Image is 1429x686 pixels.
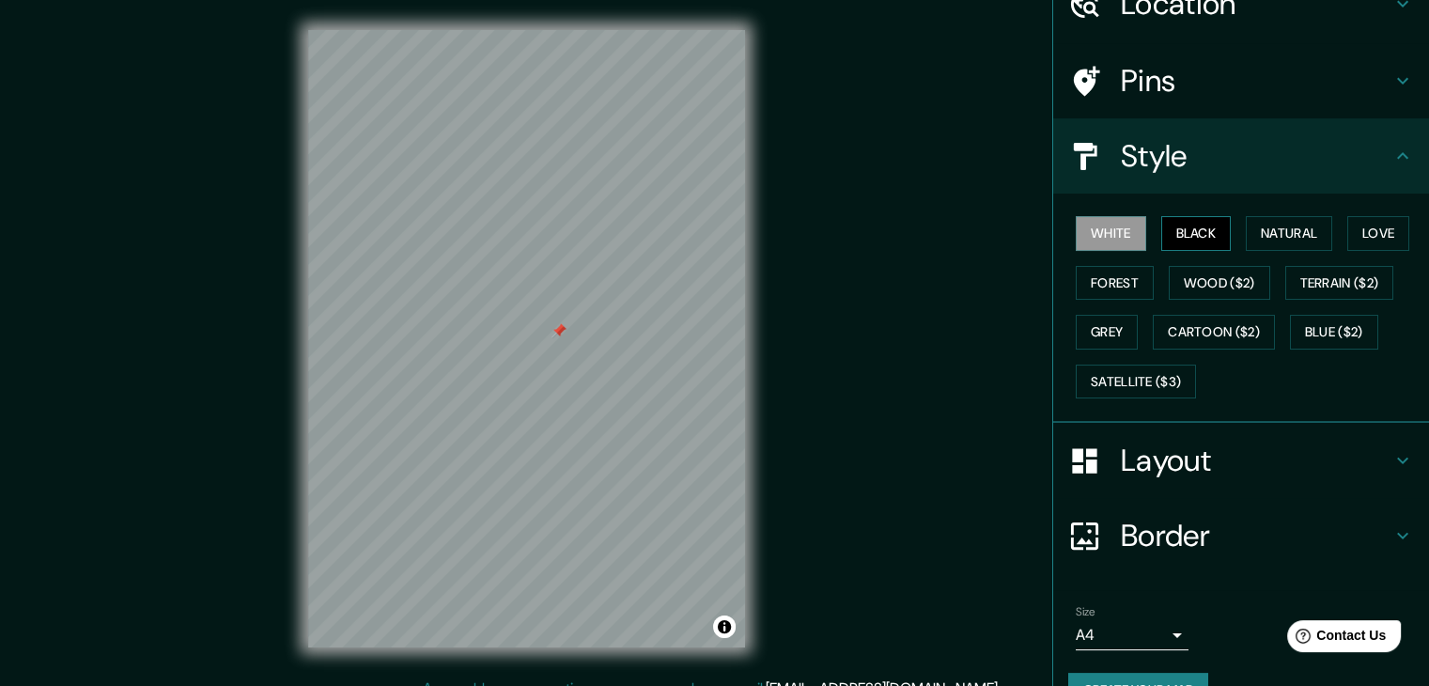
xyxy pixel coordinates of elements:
button: Love [1347,216,1409,251]
button: White [1076,216,1146,251]
iframe: Help widget launcher [1262,613,1408,665]
h4: Border [1121,517,1391,554]
button: Forest [1076,266,1154,301]
button: Wood ($2) [1169,266,1270,301]
h4: Layout [1121,442,1391,479]
div: Border [1053,498,1429,573]
div: Pins [1053,43,1429,118]
h4: Style [1121,137,1391,175]
button: Toggle attribution [713,616,736,638]
h4: Pins [1121,62,1391,100]
canvas: Map [308,30,745,647]
button: Terrain ($2) [1285,266,1394,301]
button: Satellite ($3) [1076,365,1196,399]
button: Natural [1246,216,1332,251]
button: Black [1161,216,1232,251]
button: Cartoon ($2) [1153,315,1275,350]
label: Size [1076,604,1095,620]
div: Style [1053,118,1429,194]
button: Blue ($2) [1290,315,1378,350]
div: Layout [1053,423,1429,498]
div: A4 [1076,620,1188,650]
button: Grey [1076,315,1138,350]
